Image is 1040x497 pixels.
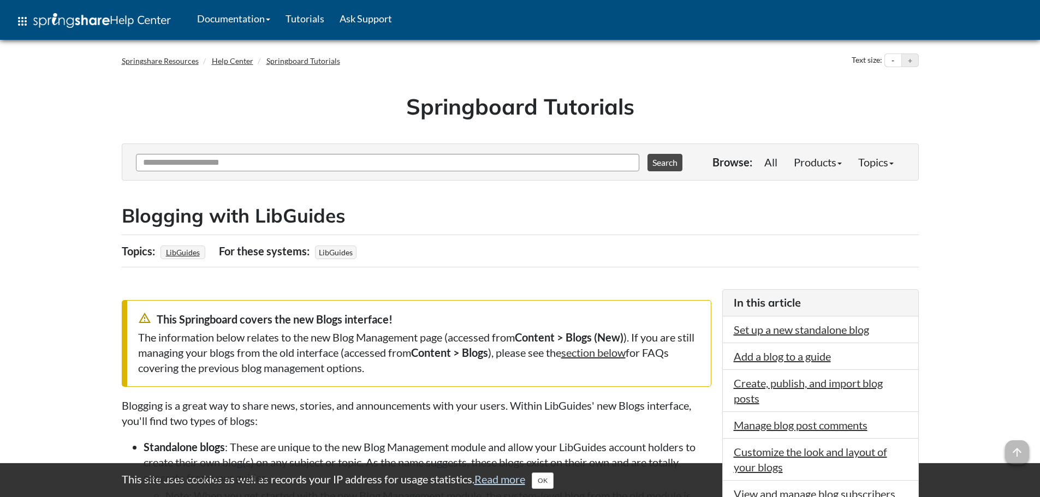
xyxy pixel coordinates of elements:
[315,245,356,259] span: LibGuides
[786,151,850,173] a: Products
[712,154,752,170] p: Browse:
[885,54,901,67] button: Decrease text size
[734,445,887,474] a: Customize the look and layout of your blogs
[219,241,312,261] div: For these systems:
[122,241,158,261] div: Topics:
[16,15,29,28] span: apps
[144,440,225,453] strong: Standalone blogs
[122,398,711,428] p: Blogging is a great way to share news, stories, and announcements with your users. Within LibGuid...
[8,5,179,38] a: apps Help Center
[110,13,171,27] span: Help Center
[189,5,278,32] a: Documentation
[33,13,110,28] img: Springshare
[849,53,884,68] div: Text size:
[111,471,930,489] div: This site uses cookies as well as records your IP address for usage statistics.
[278,5,332,32] a: Tutorials
[561,346,626,359] a: section below
[138,312,151,325] span: warning_amber
[138,330,700,375] div: The information below relates to the new Blog Management page (accessed from ). If you are still ...
[647,154,682,171] button: Search
[212,56,253,65] a: Help Center
[122,56,199,65] a: Springshare Resources
[734,350,831,363] a: Add a blog to a guide
[411,346,488,359] strong: Content > Blogs
[332,5,400,32] a: Ask Support
[130,91,911,122] h1: Springboard Tutorials
[734,295,907,310] h3: In this article
[1005,441,1029,454] a: arrow_upward
[164,244,201,260] a: LibGuides
[850,151,902,173] a: Topics
[902,54,918,67] button: Increase text size
[122,202,919,229] h2: Blogging with LibGuides
[515,331,623,344] strong: Content > Blogs (New)
[138,312,700,327] div: This Springboard covers the new Blogs interface!
[734,418,867,432] a: Manage blog post comments
[756,151,786,173] a: All
[734,376,883,405] a: Create, publish, and import blog posts
[1005,440,1029,464] span: arrow_upward
[734,323,869,336] a: Set up a new standalone blog
[266,56,340,65] a: Springboard Tutorials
